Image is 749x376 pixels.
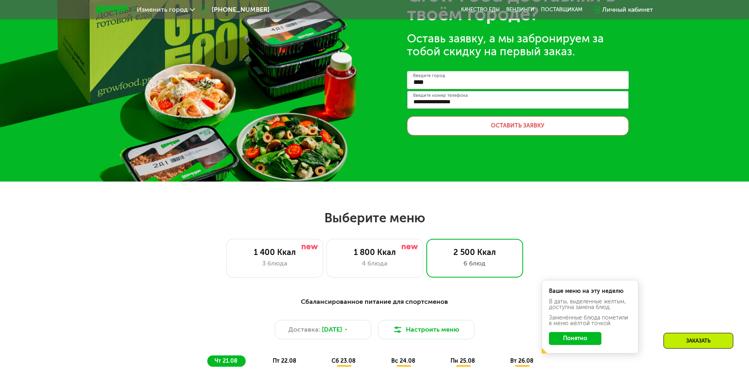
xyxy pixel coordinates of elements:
a: Вендинги [506,6,534,13]
span: Доставка: [288,325,320,334]
a: [PHONE_NUMBER] [199,5,269,15]
a: Качество еды [461,6,500,13]
div: Заменённые блюда пометили в меню жёлтой точкой. [549,315,631,326]
div: 1 400 Ккал [235,247,315,257]
span: вт 26.08 [510,357,534,364]
label: Введите город [413,73,445,78]
div: Заказать [663,333,733,349]
div: Оставь заявку, а мы забронируем за тобой скидку на первый заказ. [407,32,629,58]
div: 4 блюда [335,259,415,268]
div: 3 блюда [235,259,315,268]
div: 1 800 Ккал [335,247,415,257]
div: Ваше меню на эту неделю [549,288,631,294]
span: вс 24.08 [391,357,415,364]
button: Настроить меню [378,320,475,339]
h2: Выберите меню [26,210,723,226]
div: 6 блюд [435,259,515,268]
span: пт 22.08 [273,357,296,364]
div: Личный кабинет [602,5,653,15]
div: Сбалансированное питание для спортсменов [136,297,613,307]
label: Введите номер телефона [413,93,468,98]
span: чт 21.08 [215,357,238,364]
span: сб 23.08 [332,357,356,364]
span: [DATE] [322,325,342,334]
span: Изменить город [137,6,188,13]
span: пн 25.08 [451,357,475,364]
button: Оставить заявку [407,116,629,136]
div: поставщикам [541,6,582,13]
div: В даты, выделенные желтым, доступна замена блюд. [549,299,631,310]
button: Понятно [549,332,601,345]
div: 2 500 Ккал [435,247,515,257]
